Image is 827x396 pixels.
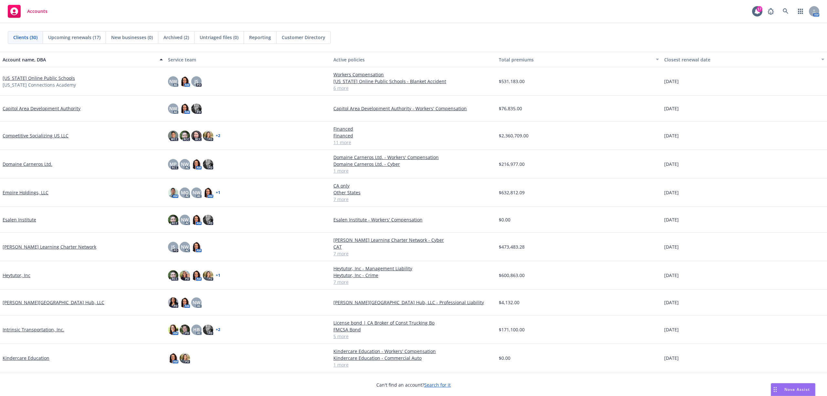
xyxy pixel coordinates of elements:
span: [DATE] [664,272,679,279]
a: CA only [333,182,494,189]
a: Heytutor, Inc - Management Liability [333,265,494,272]
span: NW [181,216,189,223]
a: Capitol Area Development Authority [3,105,80,112]
span: JS [194,78,198,85]
span: Reporting [249,34,271,41]
a: Esalen Institute [3,216,36,223]
a: [PERSON_NAME] Learning Charter Network [3,243,96,250]
img: photo [168,131,178,141]
img: photo [180,103,190,114]
img: photo [168,297,178,308]
button: Closest renewal date [662,52,827,67]
img: photo [180,131,190,141]
span: Clients (30) [13,34,37,41]
a: Kindercare Education - Workers' Compensation [333,348,494,355]
span: [DATE] [664,355,679,361]
span: [DATE] [664,216,679,223]
a: Heytutor, Inc - Crime [333,272,494,279]
a: Financed [333,125,494,132]
a: Heytutor, Inc [3,272,30,279]
a: Financed [333,132,494,139]
img: photo [180,325,190,335]
span: NW [169,105,177,112]
img: photo [203,159,213,169]
div: Service team [168,56,328,63]
a: 6 more [333,85,494,91]
a: Report a Bug [764,5,777,18]
button: Nova Assist [771,383,815,396]
span: [DATE] [664,161,679,167]
span: NW [169,78,177,85]
span: $632,812.09 [499,189,525,196]
span: JS [171,243,175,250]
a: [PERSON_NAME] Learning Charter Network - Cyber [333,237,494,243]
div: Total premiums [499,56,652,63]
span: Archived (2) [163,34,189,41]
a: 11 more [333,139,494,146]
a: License bond | CA Broker of Const Trucking Bo [333,319,494,326]
div: Drag to move [771,383,779,396]
img: photo [191,242,202,252]
span: [DATE] [664,326,679,333]
img: photo [191,103,202,114]
span: HB [193,326,200,333]
span: [DATE] [664,299,679,306]
span: $216,977.00 [499,161,525,167]
img: photo [168,215,178,225]
span: Can't find an account? [376,381,451,388]
a: Search for it [424,382,451,388]
span: Nova Assist [784,387,810,392]
a: 7 more [333,196,494,203]
div: Active policies [333,56,494,63]
a: Kindercare Education [3,355,49,361]
span: $76,835.00 [499,105,522,112]
a: Search [779,5,792,18]
a: Competitive Socializing US LLC [3,132,68,139]
img: photo [203,131,213,141]
a: Capitol Area Development Authority - Workers' Compensation [333,105,494,112]
img: photo [168,187,178,198]
span: $0.00 [499,355,510,361]
img: photo [191,215,202,225]
span: [DATE] [664,105,679,112]
a: + 2 [216,328,220,332]
a: 7 more [333,279,494,285]
span: [DATE] [664,78,679,85]
a: Domaine Carneros Ltd. [3,161,52,167]
span: [DATE] [664,243,679,250]
span: [DATE] [664,132,679,139]
img: photo [191,270,202,281]
img: photo [168,270,178,281]
a: 7 more [333,250,494,257]
a: Esalen Institute - Workers' Compensation [333,216,494,223]
img: photo [168,353,178,363]
span: Customer Directory [282,34,325,41]
button: Active policies [331,52,496,67]
span: NW [181,243,189,250]
span: Untriaged files (0) [200,34,238,41]
a: Empire Holdings, LLC [3,189,48,196]
a: Kindercare Education - Commercial Auto [333,355,494,361]
a: CAT [333,243,494,250]
a: Accounts [5,2,50,20]
span: NW [193,299,200,306]
span: $2,360,709.00 [499,132,529,139]
span: MQ [181,189,189,196]
a: [US_STATE] Online Public Schools [3,75,75,81]
span: Upcoming renewals (17) [48,34,100,41]
a: [PERSON_NAME][GEOGRAPHIC_DATA] Hub, LLC - Professional Liability [333,299,494,306]
img: photo [168,325,178,335]
img: photo [180,353,190,363]
a: + 2 [216,134,220,138]
a: + 1 [216,191,220,195]
img: photo [203,215,213,225]
img: photo [191,159,202,169]
span: $171,100.00 [499,326,525,333]
a: + 1 [216,273,220,277]
a: Switch app [794,5,807,18]
span: $531,183.00 [499,78,525,85]
a: Domaine Carneros Ltd. - Cyber [333,161,494,167]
